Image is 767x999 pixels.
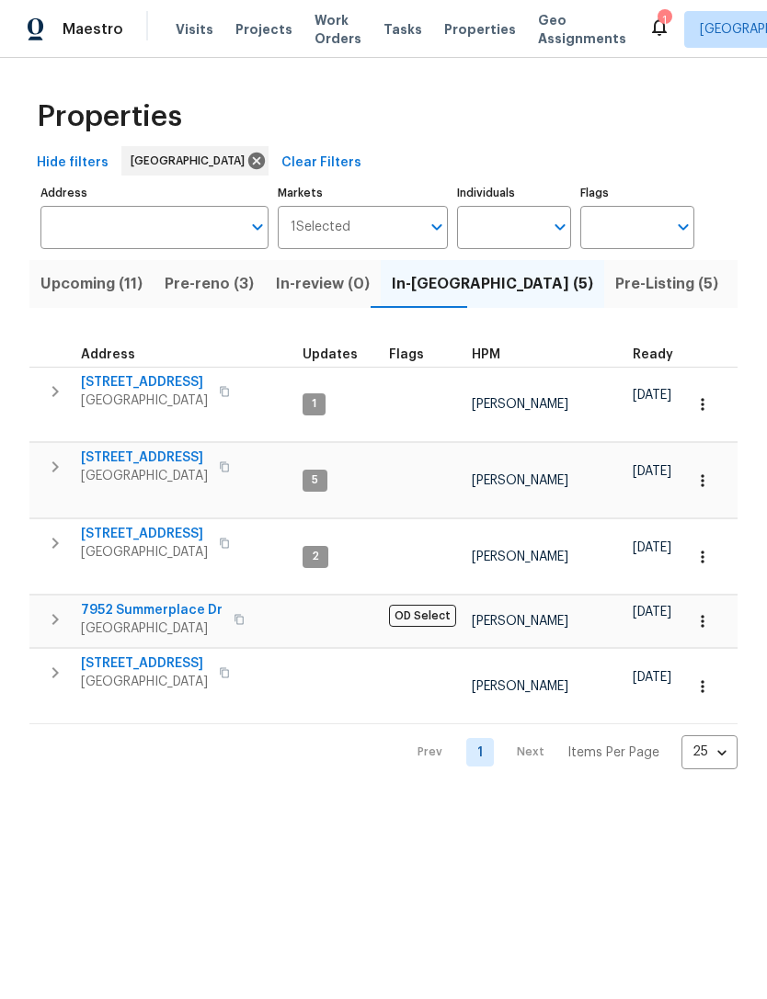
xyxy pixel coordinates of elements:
span: Address [81,348,135,361]
div: 25 [681,728,738,776]
button: Hide filters [29,146,116,180]
span: Ready [633,348,673,361]
span: [DATE] [633,465,671,478]
button: Open [424,214,450,240]
span: Pre-reno (3) [165,271,254,297]
span: [DATE] [633,389,671,402]
span: [PERSON_NAME] [472,474,568,487]
span: [STREET_ADDRESS] [81,373,208,392]
button: Open [670,214,696,240]
span: [GEOGRAPHIC_DATA] [81,392,208,410]
span: 5 [304,472,326,488]
span: [PERSON_NAME] [472,680,568,693]
span: Hide filters [37,152,109,175]
div: Earliest renovation start date (first business day after COE or Checkout) [633,348,690,361]
span: 1 [304,396,324,412]
span: In-review (0) [276,271,370,297]
span: [PERSON_NAME] [472,398,568,411]
span: 2 [304,549,326,564]
span: Clear Filters [281,152,361,175]
span: 7952 Summerplace Dr [81,601,223,619]
span: Visits [176,20,213,39]
span: Flags [389,348,424,361]
span: HPM [472,348,500,361]
label: Flags [580,187,694,199]
button: Open [245,214,270,240]
span: Projects [235,20,292,39]
span: [GEOGRAPHIC_DATA] [81,467,208,485]
span: [STREET_ADDRESS] [81,525,208,543]
span: 1 Selected [291,220,350,235]
nav: Pagination Navigation [400,735,738,769]
span: [DATE] [633,606,671,619]
span: [GEOGRAPHIC_DATA] [81,619,223,638]
span: Maestro [63,20,123,39]
span: [GEOGRAPHIC_DATA] [131,152,252,170]
div: 1 [658,11,670,29]
label: Markets [278,187,449,199]
button: Open [547,214,573,240]
span: Work Orders [315,11,361,48]
span: [PERSON_NAME] [472,551,568,563]
span: In-[GEOGRAPHIC_DATA] (5) [392,271,593,297]
span: [GEOGRAPHIC_DATA] [81,543,208,562]
span: [GEOGRAPHIC_DATA] [81,673,208,691]
label: Address [40,187,269,199]
span: [STREET_ADDRESS] [81,654,208,673]
label: Individuals [457,187,571,199]
button: Clear Filters [274,146,369,180]
span: Geo Assignments [538,11,626,48]
span: [DATE] [633,671,671,684]
span: Properties [37,108,182,126]
a: Goto page 1 [466,738,494,766]
div: [GEOGRAPHIC_DATA] [121,146,269,176]
span: Updates [303,348,358,361]
span: OD Select [389,605,456,627]
span: [DATE] [633,541,671,554]
span: Tasks [383,23,422,36]
p: Items Per Page [567,744,659,762]
span: [STREET_ADDRESS] [81,448,208,467]
span: Upcoming (11) [40,271,143,297]
span: Properties [444,20,516,39]
span: [PERSON_NAME] [472,615,568,628]
span: Pre-Listing (5) [615,271,718,297]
